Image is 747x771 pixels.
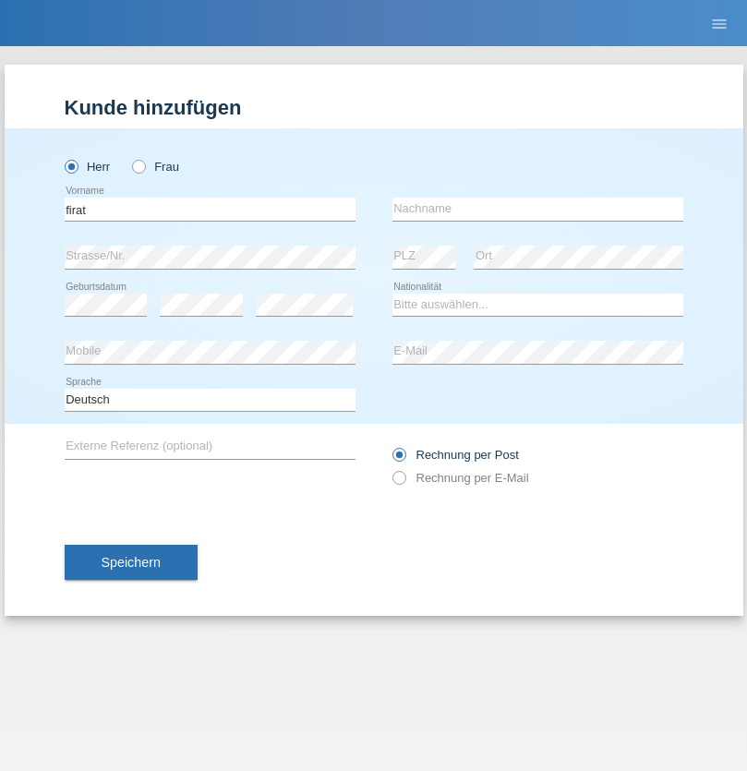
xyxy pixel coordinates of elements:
[392,448,404,471] input: Rechnung per Post
[392,471,404,494] input: Rechnung per E-Mail
[102,555,161,570] span: Speichern
[65,160,77,172] input: Herr
[132,160,179,174] label: Frau
[65,96,683,119] h1: Kunde hinzufügen
[65,545,198,580] button: Speichern
[65,160,111,174] label: Herr
[710,15,729,33] i: menu
[392,448,519,462] label: Rechnung per Post
[132,160,144,172] input: Frau
[701,18,738,29] a: menu
[392,471,529,485] label: Rechnung per E-Mail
